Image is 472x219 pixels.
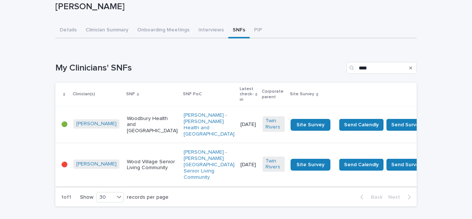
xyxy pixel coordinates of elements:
button: Details [55,23,81,38]
button: PIP [250,23,267,38]
a: [PERSON_NAME] - [PERSON_NAME] Health and [GEOGRAPHIC_DATA] [184,112,235,137]
h1: My Clinicians' SNFs [55,63,344,73]
button: Send Calendly [339,119,383,131]
span: Send Calendly [344,121,379,129]
a: Site Survey [291,119,330,131]
span: Site Survey [296,162,324,167]
p: 1 of 1 [55,188,77,206]
p: records per page [127,194,169,201]
button: Interviews [194,23,228,38]
span: Send Calendly [344,161,379,168]
button: Send Survey [386,159,427,171]
p: Wood Village Senior Living Community [127,159,178,171]
a: [PERSON_NAME] [76,161,117,167]
div: 30 [97,194,114,201]
button: SNFs [228,23,250,38]
a: Twin Rivers [265,118,282,130]
a: [PERSON_NAME] [76,121,117,127]
button: Next [385,194,417,201]
p: SNF PoC [183,90,202,98]
input: Search [347,62,417,74]
p: Show [80,194,93,201]
button: Send Survey [386,119,427,131]
p: Woodbury Health and [GEOGRAPHIC_DATA] [127,116,178,134]
button: Clinician Summary [81,23,133,38]
a: Twin Rivers [265,158,282,171]
p: 🔴 [61,162,67,168]
span: Send Survey [391,121,422,129]
span: Send Survey [391,161,422,168]
p: [DATE] [240,162,257,168]
span: Back [367,195,382,200]
button: Send Calendly [339,159,383,171]
a: Site Survey [291,159,330,171]
p: Latest check-in [240,85,253,104]
button: Back [354,194,385,201]
p: Clinician(s) [73,90,95,98]
p: 🟢 [61,122,67,128]
tr: 🔴[PERSON_NAME] Wood Village Senior Living Community[PERSON_NAME] - [PERSON_NAME][GEOGRAPHIC_DATA]... [55,143,438,187]
p: [DATE] [240,122,257,128]
tr: 🟢[PERSON_NAME] Woodbury Health and [GEOGRAPHIC_DATA][PERSON_NAME] - [PERSON_NAME] Health and [GEO... [55,106,438,143]
p: SNF [126,90,135,98]
p: Site Survey [290,90,314,98]
p: [PERSON_NAME] [55,1,414,12]
a: [PERSON_NAME] - [PERSON_NAME][GEOGRAPHIC_DATA] Senior Living Community [184,149,235,180]
button: Onboarding Meetings [133,23,194,38]
span: Site Survey [296,122,324,127]
span: Next [388,195,405,200]
p: Corporate parent [262,88,285,101]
